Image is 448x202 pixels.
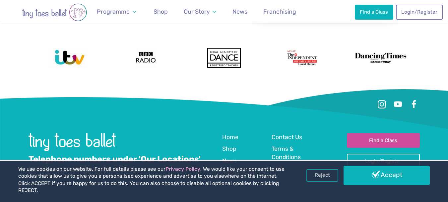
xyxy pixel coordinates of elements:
a: Find a Class [355,5,393,19]
span: Programme [97,8,130,15]
a: News [229,4,250,19]
a: Accept [344,166,430,185]
img: tiny toes ballet [8,3,101,21]
a: Our Story [181,4,220,19]
a: Privacy Policy [165,166,200,172]
span: News [232,8,247,15]
span: Franchising [263,8,296,15]
a: Telephone numbers under 'Our Locations' [29,154,201,165]
span: Our Story [184,8,210,15]
a: Reject [306,169,338,182]
a: News [222,157,237,166]
span: Contact Us [272,134,302,140]
span: Shop [154,8,168,15]
a: Youtube [392,99,404,110]
a: Instagram [376,99,388,110]
a: Go to home page [29,146,116,152]
span: Home [222,134,238,140]
span: News [222,157,237,164]
a: Facebook [408,99,420,110]
p: We use cookies on our website. For full details please see our . We would like your consent to us... [18,166,286,194]
span: Terms & Conditions [272,145,301,160]
a: Home [222,133,238,142]
a: Shop [222,145,236,154]
a: Login/Register [396,5,442,19]
a: Franchising [260,4,299,19]
img: tiny toes ballet [29,133,116,151]
a: Programme [94,4,140,19]
span: Shop [222,145,236,152]
a: Terms & Conditions [272,145,315,162]
a: Shop [151,4,171,19]
a: Login/Register [347,154,420,168]
a: Contact Us [272,133,302,142]
a: Find a Class [347,133,420,148]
